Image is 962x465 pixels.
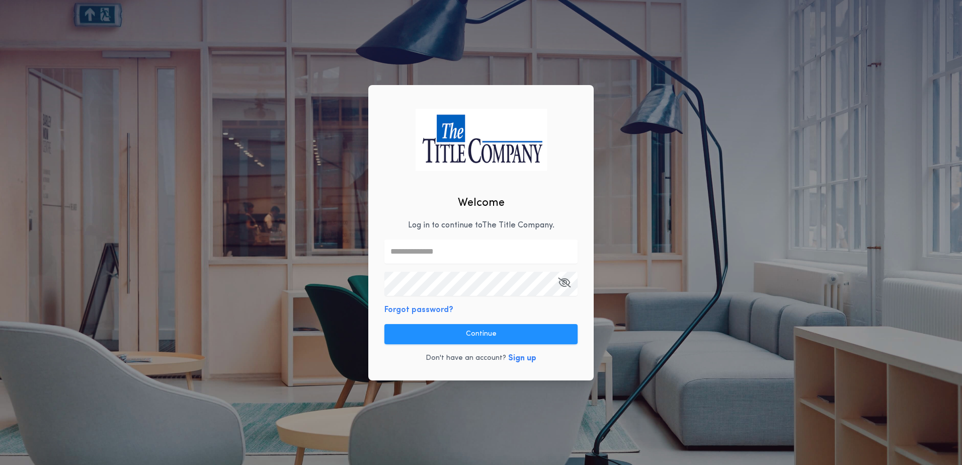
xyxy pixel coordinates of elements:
button: Sign up [508,352,536,364]
button: Forgot password? [384,304,453,316]
p: Don't have an account? [426,353,506,363]
p: Log in to continue to The Title Company . [408,219,554,231]
h2: Welcome [458,195,505,211]
img: logo [415,109,547,171]
button: Continue [384,324,578,344]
